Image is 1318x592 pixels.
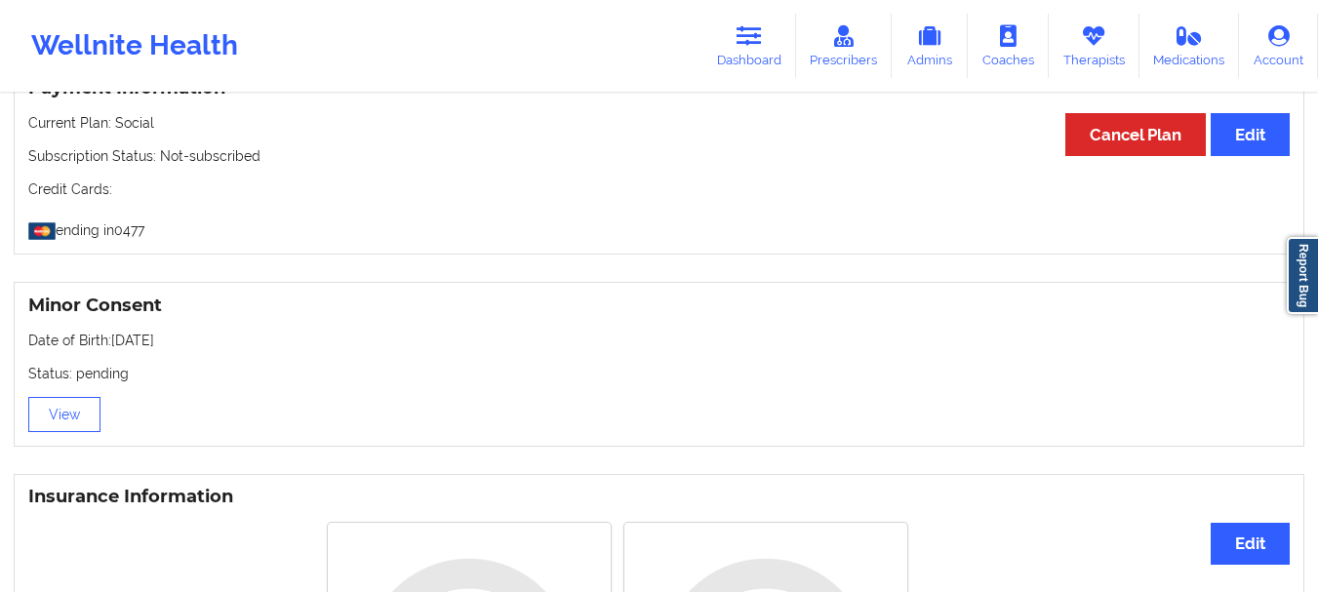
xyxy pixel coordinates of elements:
button: Edit [1211,113,1290,155]
h3: Insurance Information [28,486,1290,508]
a: Medications [1139,14,1240,78]
p: Credit Cards: [28,179,1290,199]
p: Subscription Status: Not-subscribed [28,146,1290,166]
a: Account [1239,14,1318,78]
button: Cancel Plan [1065,113,1206,155]
p: Current Plan: Social [28,113,1290,133]
p: Status: pending [28,364,1290,383]
a: Admins [892,14,968,78]
h3: Minor Consent [28,295,1290,317]
a: Coaches [968,14,1049,78]
p: ending in 0477 [28,213,1290,240]
a: Therapists [1049,14,1139,78]
a: Prescribers [796,14,893,78]
a: Report Bug [1287,237,1318,314]
button: Edit [1211,523,1290,565]
button: View [28,397,100,432]
p: Date of Birth: [DATE] [28,331,1290,350]
a: Dashboard [702,14,796,78]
